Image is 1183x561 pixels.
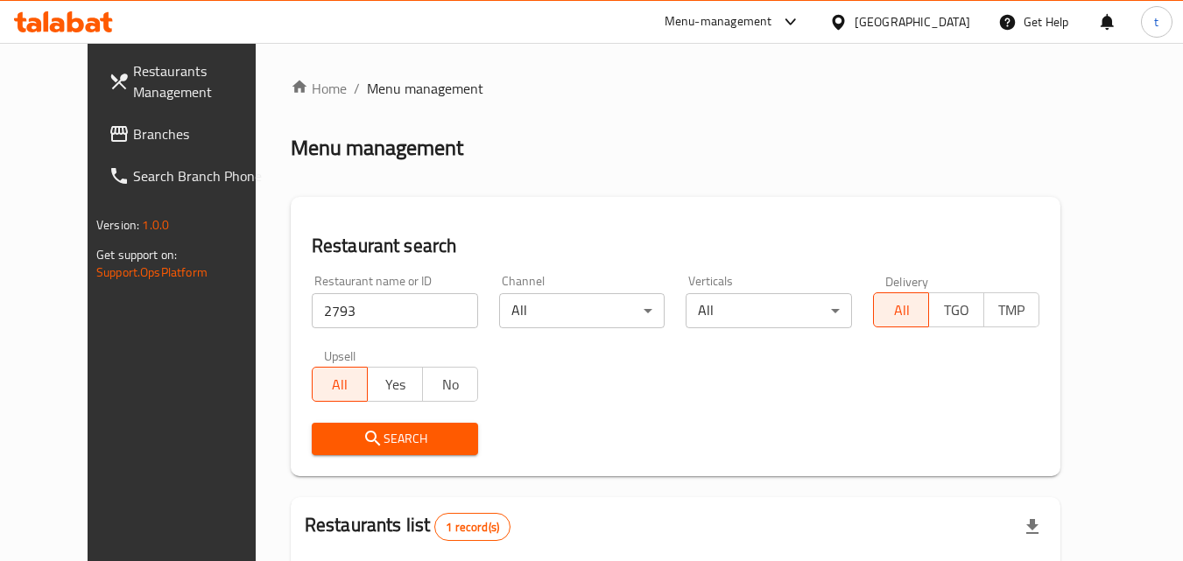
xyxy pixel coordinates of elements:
[855,12,970,32] div: [GEOGRAPHIC_DATA]
[367,367,423,402] button: Yes
[991,298,1032,323] span: TMP
[133,60,271,102] span: Restaurants Management
[686,293,852,328] div: All
[96,243,177,266] span: Get support on:
[312,367,368,402] button: All
[354,78,360,99] li: /
[326,428,464,450] span: Search
[928,292,984,327] button: TGO
[499,293,665,328] div: All
[873,292,929,327] button: All
[95,113,285,155] a: Branches
[96,261,208,284] a: Support.OpsPlatform
[430,372,471,397] span: No
[133,123,271,144] span: Branches
[983,292,1039,327] button: TMP
[1154,12,1158,32] span: t
[291,78,1060,99] nav: breadcrumb
[375,372,416,397] span: Yes
[881,298,922,323] span: All
[96,214,139,236] span: Version:
[312,233,1039,259] h2: Restaurant search
[133,165,271,186] span: Search Branch Phone
[320,372,361,397] span: All
[885,275,929,287] label: Delivery
[312,293,478,328] input: Search for restaurant name or ID..
[291,134,463,162] h2: Menu management
[324,349,356,361] label: Upsell
[291,78,347,99] a: Home
[142,214,169,236] span: 1.0.0
[1011,506,1053,548] div: Export file
[95,50,285,113] a: Restaurants Management
[95,155,285,197] a: Search Branch Phone
[312,423,478,455] button: Search
[422,367,478,402] button: No
[305,512,511,541] h2: Restaurants list
[665,11,772,32] div: Menu-management
[367,78,483,99] span: Menu management
[434,513,511,541] div: Total records count
[936,298,977,323] span: TGO
[435,519,510,536] span: 1 record(s)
